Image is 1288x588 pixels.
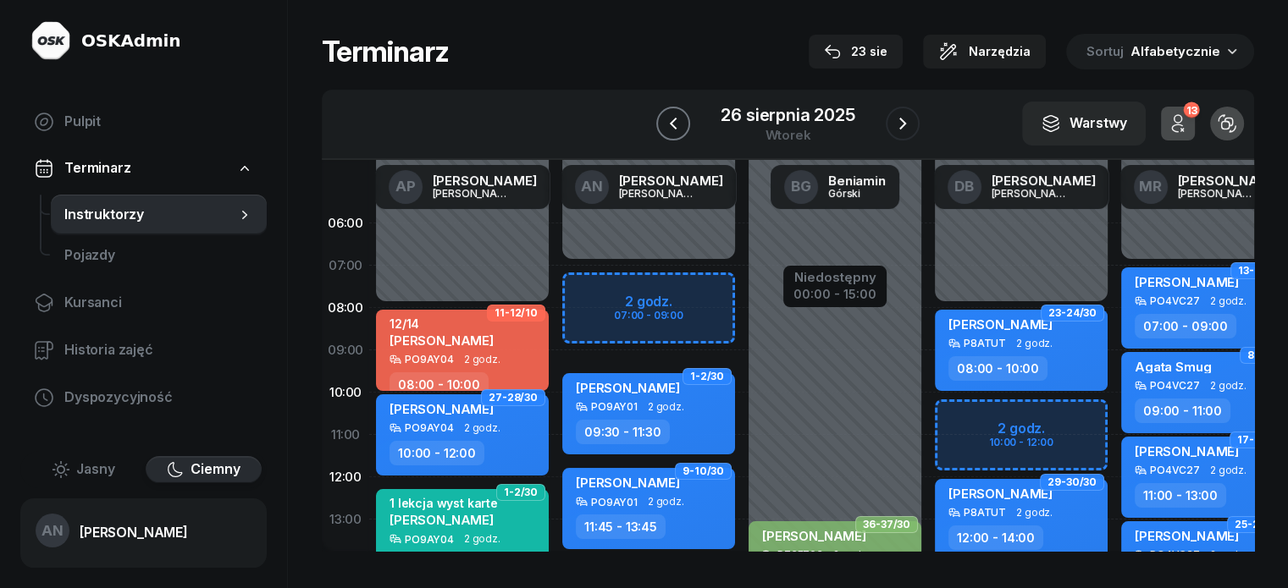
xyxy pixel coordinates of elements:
div: PO9AY04 [405,354,454,365]
div: 09:30 - 11:30 [576,420,670,444]
div: PO9AY04 [405,534,454,545]
div: 10:00 [322,371,369,414]
span: Narzędzia [969,41,1031,62]
div: [PERSON_NAME] [992,188,1073,199]
div: 11:00 - 13:00 [1135,483,1226,508]
span: Agata Smug [1135,359,1211,375]
div: [PERSON_NAME] [1178,174,1282,187]
a: Historia zajęć [20,330,267,371]
div: 09:00 - 11:00 [1135,398,1230,423]
h1: Terminarz [322,36,449,67]
div: 12:00 - 14:00 [948,525,1043,550]
span: 2 godz. [648,401,684,413]
span: Dyspozycyjność [64,387,253,409]
div: wtorek [721,129,854,141]
span: [PERSON_NAME] [1135,528,1239,544]
div: PO9AY04 [405,422,454,433]
span: Historia zajęć [64,339,253,361]
div: PO4VC27 [1150,464,1200,475]
div: 08:00 - 10:00 [390,372,489,397]
span: 1-2/30 [690,375,724,378]
span: 9-10/30 [683,470,724,473]
span: [PERSON_NAME] [576,475,680,491]
button: Jasny [25,456,142,483]
span: 2 godz. [464,354,500,365]
div: PO4VC27 [1150,549,1200,560]
div: Beniamin [828,174,886,187]
span: Terminarz [64,157,131,179]
span: 11-12/10 [495,311,538,315]
span: Alfabetycznie [1130,43,1220,59]
div: P8ATUT [964,338,1006,349]
div: 14:00 [322,541,369,583]
span: 17-18/30 [1237,438,1283,442]
div: 07:00 - 09:00 [1135,314,1236,338]
span: Pojazdy [64,245,253,267]
div: [PERSON_NAME] [433,174,537,187]
button: Sortuj Alfabetycznie [1066,34,1254,69]
div: 26 sierpnia 2025 [721,107,854,124]
div: PO9AY01 [591,497,638,508]
span: 13-14/30 [1238,269,1283,272]
button: 13 [1161,107,1195,140]
span: AN [581,179,603,194]
span: AN [41,524,64,538]
div: 06:00 [322,202,369,245]
div: 09:00 [322,329,369,371]
button: Niedostępny00:00 - 15:00 [793,267,876,305]
div: OSKAdmin [81,29,180,52]
div: PO9AY01 [591,401,638,412]
span: BG [791,179,811,194]
a: Instruktorzy [51,195,267,235]
a: Kursanci [20,283,267,323]
div: PO4VC27 [1150,295,1200,306]
span: [PERSON_NAME] [576,380,680,396]
span: 29-30/30 [1048,481,1097,484]
span: Instruktorzy [64,204,236,226]
div: PO4VC27 [1150,380,1200,391]
div: 12/14 [390,316,494,331]
span: [PERSON_NAME] [390,332,494,349]
span: 2 godz. [1016,338,1053,349]
span: AP [395,179,416,194]
span: Kursanci [64,292,253,314]
span: 2 godz. [464,422,500,434]
div: Niedostępny [793,271,876,283]
span: 2 godz. [464,533,500,545]
div: 10:00 - 12:00 [390,441,484,465]
div: [PERSON_NAME] [1178,188,1259,199]
div: Górski [828,188,886,199]
span: 36-37/30 [863,523,910,526]
div: [PERSON_NAME] [619,188,700,199]
div: 08:00 [322,287,369,329]
span: 2 godz. [1210,295,1247,307]
a: AP[PERSON_NAME][PERSON_NAME] [375,165,550,209]
span: [PERSON_NAME] [948,316,1053,332]
span: 23-24/30 [1048,311,1097,315]
span: MR [1139,179,1162,194]
span: Pulpit [64,111,253,133]
div: 13 [1183,102,1199,118]
span: 2 godz. [833,549,870,561]
span: [PERSON_NAME] [390,401,494,417]
button: Narzędzia [923,35,1046,69]
span: 2 godz. [1210,549,1247,561]
div: PZ6E706 [777,549,823,560]
span: [PERSON_NAME] [390,512,494,528]
a: BGBeniaminGórski [771,165,899,209]
span: 8-9/30 [1247,354,1283,357]
span: 25-26/30 [1235,523,1283,526]
a: Terminarz [20,149,267,188]
div: 07:00 [322,245,369,287]
span: 2 godz. [1016,507,1053,519]
div: 23 sie [824,41,887,62]
img: logo-light@2x.png [30,20,71,61]
div: 13:00 [322,498,369,541]
button: Warstwy [1022,102,1146,146]
span: Ciemny [191,459,240,481]
a: Pulpit [20,102,267,142]
span: 2 godz. [1210,380,1247,392]
span: [PERSON_NAME] [1135,443,1239,459]
a: Pojazdy [51,235,267,276]
span: 2 godz. [648,496,684,508]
